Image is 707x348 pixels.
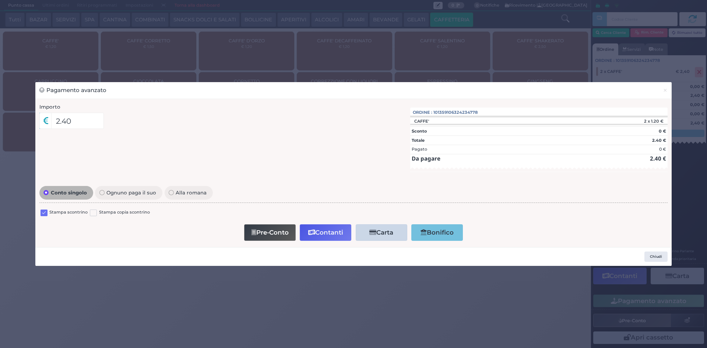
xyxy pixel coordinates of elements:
[300,224,351,241] button: Contanti
[51,113,104,129] input: Es. 30.99
[603,119,668,124] div: 2 x 1.20 €
[412,155,440,162] strong: Da pagare
[644,252,668,262] button: Chiudi
[49,190,89,195] span: Conto singolo
[356,224,407,241] button: Carta
[652,138,666,143] strong: 2.40 €
[413,109,432,116] span: Ordine :
[49,209,88,216] label: Stampa scontrino
[105,190,158,195] span: Ognuno paga il suo
[412,138,425,143] strong: Totale
[174,190,209,195] span: Alla romana
[659,129,666,134] strong: 0 €
[433,109,478,116] span: 101359106324234778
[39,86,106,95] h3: Pagamento avanzato
[99,209,150,216] label: Stampa copia scontrino
[659,82,672,99] button: Chiudi
[663,86,668,94] span: ×
[412,129,427,134] strong: Sconto
[412,146,427,152] div: Pagato
[410,119,433,124] div: CAFFE'
[39,103,60,110] label: Importo
[244,224,296,241] button: Pre-Conto
[650,155,666,162] strong: 2.40 €
[659,146,666,152] div: 0 €
[411,224,463,241] button: Bonifico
